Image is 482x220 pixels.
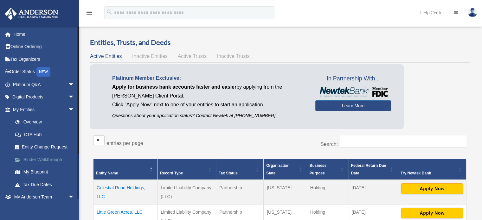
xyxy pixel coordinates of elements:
[86,9,93,16] i: menu
[307,180,348,204] td: Holding
[112,74,306,83] p: Platinum Member Exclusive:
[90,38,470,47] h3: Entities, Trusts, and Deeds
[266,163,289,175] span: Organization State
[157,180,216,204] td: Limited Liability Company (LLC)
[315,74,391,84] span: In Partnership With...
[310,163,326,175] span: Business Purpose
[106,141,143,146] label: entries per page
[307,159,348,180] th: Business Purpose: Activate to sort
[219,171,238,175] span: Tax Status
[398,159,466,180] th: Try Newtek Bank : Activate to sort
[401,169,457,177] div: Try Newtek Bank
[112,112,306,120] p: Questions about your application status? Contact Newtek at [PHONE_NUMBER]
[106,9,113,16] i: search
[9,153,84,166] a: Binder Walkthrough
[4,41,84,53] a: Online Ordering
[264,180,307,204] td: [US_STATE]
[9,141,84,154] a: Entity Change Request
[157,159,216,180] th: Record Type: Activate to sort
[9,166,84,179] a: My Blueprint
[93,180,157,204] td: Celestial Road Holdings, LLC
[348,159,398,180] th: Federal Return Due Date: Activate to sort
[9,178,84,191] a: Tax Due Dates
[4,191,84,204] a: My Anderson Teamarrow_drop_down
[112,83,306,100] p: by applying from the [PERSON_NAME] Client Portal.
[468,8,477,17] img: User Pic
[86,11,93,16] a: menu
[9,116,81,129] a: Overview
[4,103,84,116] a: My Entitiesarrow_drop_down
[320,141,338,147] label: Search:
[264,159,307,180] th: Organization State: Activate to sort
[160,171,183,175] span: Record Type
[68,191,81,204] span: arrow_drop_down
[36,67,50,77] div: NEW
[4,66,84,79] a: Order StatusNEW
[3,8,60,20] img: Anderson Advisors Platinum Portal
[9,128,84,141] a: CTA Hub
[96,171,118,175] span: Entity Name
[178,53,207,59] span: Active Trusts
[93,159,157,180] th: Entity Name: Activate to invert sorting
[68,103,81,116] span: arrow_drop_down
[318,87,388,97] img: NewtekBankLogoSM.png
[216,159,264,180] th: Tax Status: Activate to sort
[348,180,398,204] td: [DATE]
[68,91,81,104] span: arrow_drop_down
[217,53,250,59] span: Inactive Trusts
[401,208,463,218] button: Apply Now
[132,53,168,59] span: Inactive Entities
[68,78,81,91] span: arrow_drop_down
[4,53,84,66] a: Tax Organizers
[112,100,306,109] p: Click "Apply Now" next to one of your entities to start an application.
[4,78,84,91] a: Platinum Q&Aarrow_drop_down
[401,183,463,194] button: Apply Now
[351,163,386,175] span: Federal Return Due Date
[4,91,84,104] a: Digital Productsarrow_drop_down
[4,28,84,41] a: Home
[216,180,264,204] td: Partnership
[90,53,122,59] span: Active Entities
[112,84,236,90] span: Apply for business bank accounts faster and easier
[315,100,391,111] a: Learn More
